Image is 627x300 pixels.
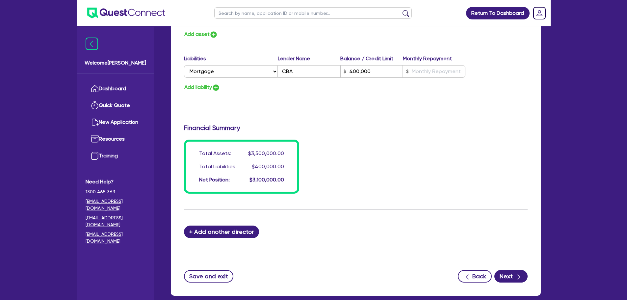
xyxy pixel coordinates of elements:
[184,226,259,238] button: + Add another director
[86,198,145,212] a: [EMAIL_ADDRESS][DOMAIN_NAME]
[278,65,340,78] input: Lender Name
[184,30,218,39] button: Add asset
[87,8,165,18] img: quest-connect-logo-blue
[86,231,145,245] a: [EMAIL_ADDRESS][DOMAIN_NAME]
[212,84,220,92] img: icon-add
[91,101,99,109] img: quick-quote
[249,177,284,183] span: $3,100,000.00
[86,178,145,186] span: Need Help?
[86,214,145,228] a: [EMAIL_ADDRESS][DOMAIN_NAME]
[86,38,98,50] img: icon-menu-close
[531,5,548,22] a: Dropdown toggle
[91,118,99,126] img: new-application
[340,65,403,78] input: Balance / Credit Limit
[199,150,231,157] div: Total Assets:
[199,163,237,171] div: Total Liabilities:
[458,270,492,283] button: Back
[248,150,284,156] span: $3,500,000.00
[210,31,218,39] img: icon-add
[403,55,465,63] label: Monthly Repayment
[86,114,145,131] a: New Application
[91,152,99,160] img: training
[199,176,230,184] div: Net Position:
[184,55,278,63] label: Liabilities
[86,131,145,148] a: Resources
[466,7,530,19] a: Return To Dashboard
[184,124,528,132] h3: Financial Summary
[86,97,145,114] a: Quick Quote
[184,83,220,92] button: Add liability
[214,7,412,19] input: Search by name, application ID or mobile number...
[86,80,145,97] a: Dashboard
[85,59,146,67] span: Welcome [PERSON_NAME]
[86,188,145,195] span: 1300 465 363
[340,55,403,63] label: Balance / Credit Limit
[252,163,284,170] span: $400,000.00
[91,135,99,143] img: resources
[403,65,465,78] input: Monthly Repayment
[184,270,234,283] button: Save and exit
[494,270,528,283] button: Next
[278,55,340,63] label: Lender Name
[86,148,145,164] a: Training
